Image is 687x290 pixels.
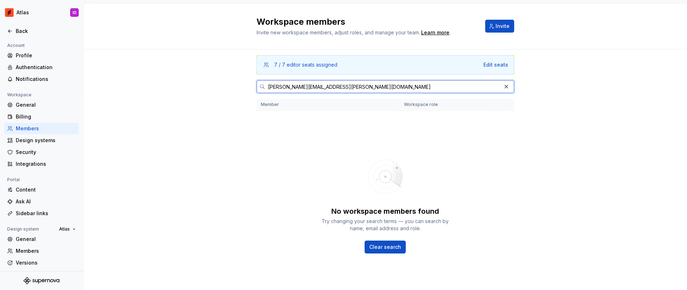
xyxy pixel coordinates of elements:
a: Authentication [4,62,79,73]
button: Invite [485,20,514,33]
a: General [4,99,79,111]
div: Ask AI [16,198,76,205]
div: Sidebar links [16,210,76,217]
a: Members [4,245,79,257]
div: Atlas [16,9,29,16]
img: 102f71e4-5f95-4b3f-aebe-9cae3cf15d45.png [5,8,14,17]
div: Versions [16,259,76,266]
div: Design systems [16,137,76,144]
a: Learn more [421,29,449,36]
button: Edit seats [483,61,508,68]
button: AtlasID [1,5,82,20]
a: Security [4,146,79,158]
a: Datasets [4,269,79,280]
div: Integrations [16,160,76,168]
span: . [420,30,450,35]
input: Search in workspace members... [265,80,501,93]
a: Sidebar links [4,208,79,219]
span: Clear search [369,243,401,251]
div: No workspace members found [331,206,439,216]
span: Atlas [59,226,70,232]
div: Profile [16,52,76,59]
div: Back [16,28,76,35]
th: Member [257,99,400,111]
button: Clear search [365,241,406,253]
a: Profile [4,50,79,61]
a: Notifications [4,73,79,85]
a: Back [4,25,79,37]
th: Workspace role [400,99,496,111]
div: Members [16,247,76,255]
div: 7 / 7 editor seats assigned [274,61,337,68]
div: Account [4,41,28,50]
div: Security [16,149,76,156]
a: Ask AI [4,196,79,207]
a: Integrations [4,158,79,170]
div: Portal [4,175,23,184]
span: Invite new workspace members, adjust roles, and manage your team. [257,29,420,35]
div: Content [16,186,76,193]
a: General [4,233,79,245]
a: Members [4,123,79,134]
a: Billing [4,111,79,122]
a: Content [4,184,79,195]
div: Members [16,125,76,132]
div: Design system [4,225,42,233]
svg: Supernova Logo [24,277,59,284]
div: General [16,236,76,243]
div: General [16,101,76,108]
div: Billing [16,113,76,120]
div: Authentication [16,64,76,71]
span: Invite [496,23,510,30]
div: Workspace [4,91,34,99]
a: Versions [4,257,79,269]
h2: Workspace members [257,16,477,28]
a: Design systems [4,135,79,146]
div: Try changing your search terms — you can search by name, email address and role. [321,218,450,232]
div: Notifications [16,76,76,83]
div: ID [73,10,77,15]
